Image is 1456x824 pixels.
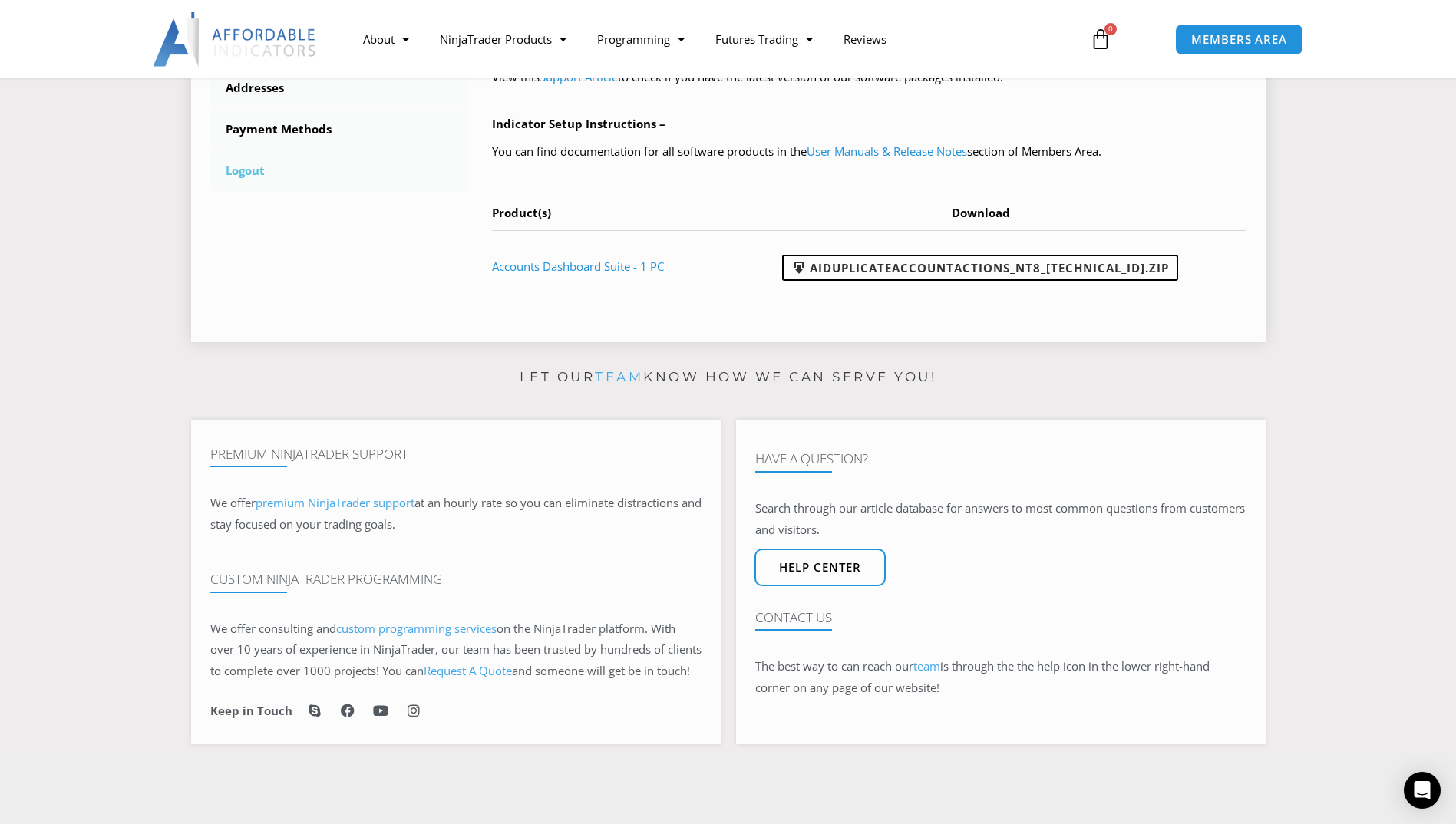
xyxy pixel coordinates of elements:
[492,259,664,274] a: Accounts Dashboard Suite - 1 PC
[595,369,643,384] a: team
[256,495,414,510] a: premium NinjaTrader support
[348,21,424,57] a: About
[755,498,1246,541] p: Search through our article database for answers to most common questions from customers and visit...
[700,21,828,57] a: Futures Trading
[424,21,582,57] a: NinjaTrader Products
[782,255,1178,281] a: AIDuplicateAccountActions_NT8_[TECHNICAL_ID].zip
[210,151,470,191] a: Logout
[1404,772,1441,809] div: Open Intercom Messenger
[153,12,318,67] img: LogoAI | Affordable Indicators – NinjaTrader
[755,610,1246,625] h4: Contact Us
[348,21,1072,57] nav: Menu
[210,572,702,587] h4: Custom NinjaTrader Programming
[210,621,702,679] span: on the NinjaTrader platform. With over 10 years of experience in NinjaTrader, our team has been t...
[492,141,1246,163] p: You can find documentation for all software products in the section of Members Area.
[755,656,1246,699] p: The best way to can reach our is through the the help icon in the lower right-hand corner on any ...
[191,365,1266,390] p: Let our know how we can serve you!
[952,205,1010,220] span: Download
[913,658,940,674] a: team
[755,451,1246,466] h4: Have A Question?
[492,205,551,220] span: Product(s)
[210,68,470,108] a: Addresses
[336,621,497,636] a: custom programming services
[828,21,902,57] a: Reviews
[424,663,512,678] a: Request A Quote
[210,495,702,532] span: at an hourly rate so you can eliminate distractions and stay focused on your trading goals.
[210,495,256,510] span: We offer
[1067,17,1134,61] a: 0
[492,116,665,131] b: Indicator Setup Instructions –
[210,621,497,636] span: We offer consulting and
[807,143,967,159] a: User Manuals & Release Notes
[582,21,700,57] a: Programming
[779,562,861,573] span: Help center
[210,704,292,718] h6: Keep in Touch
[1175,24,1303,55] a: MEMBERS AREA
[754,549,886,586] a: Help center
[210,447,702,462] h4: Premium NinjaTrader Support
[1191,34,1287,45] span: MEMBERS AREA
[1104,23,1117,35] span: 0
[210,110,470,150] a: Payment Methods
